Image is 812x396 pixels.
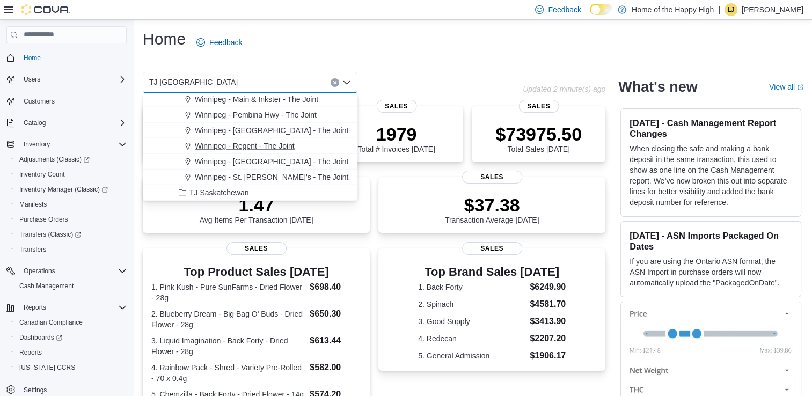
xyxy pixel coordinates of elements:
span: Users [19,73,127,86]
a: Adjustments (Classic) [11,152,131,167]
div: Avg Items Per Transaction [DATE] [200,194,313,224]
button: Winnipeg - Pembina Hwy - The Joint [143,107,357,123]
h3: Top Brand Sales [DATE] [418,266,566,278]
span: Canadian Compliance [19,318,83,327]
span: Reports [19,301,127,314]
button: Winnipeg - Main & Inkster - The Joint [143,92,357,107]
button: Cash Management [11,278,131,294]
span: Transfers (Classic) [15,228,127,241]
button: Clear input [331,78,339,87]
a: Canadian Compliance [15,316,87,329]
span: Winnipeg - Pembina Hwy - The Joint [195,109,317,120]
span: Home [19,51,127,64]
input: Dark Mode [590,4,612,15]
div: Total Sales [DATE] [495,123,582,153]
span: Inventory [19,138,127,151]
dt: 3. Liquid Imagination - Back Forty - Dried Flower - 28g [151,335,305,357]
a: Transfers [15,243,50,256]
dt: 5. General Admission [418,350,525,361]
dt: 3. Good Supply [418,316,525,327]
span: Dashboards [15,331,127,344]
p: | [718,3,720,16]
button: Catalog [2,115,131,130]
p: Updated 2 minute(s) ago [523,85,605,93]
span: Reports [24,303,46,312]
span: Inventory Count [15,168,127,181]
p: [PERSON_NAME] [742,3,803,16]
dt: 4. Redecan [418,333,525,344]
dd: $613.44 [310,334,361,347]
span: Catalog [24,119,46,127]
span: Cash Management [15,280,127,292]
a: Cash Management [15,280,78,292]
p: 1979 [357,123,435,145]
span: Operations [24,267,55,275]
dd: $698.40 [310,281,361,294]
a: Inventory Manager (Classic) [11,182,131,197]
dt: 2. Blueberry Dream - Big Bag O' Buds - Dried Flower - 28g [151,309,305,330]
dd: $650.30 [310,307,361,320]
button: Reports [11,345,131,360]
button: Operations [19,265,60,277]
a: Inventory Manager (Classic) [15,183,112,196]
a: Transfers (Classic) [15,228,85,241]
p: Home of the Happy High [632,3,714,16]
span: Inventory Manager (Classic) [19,185,108,194]
span: Winnipeg - Main & Inkster - The Joint [195,94,318,105]
a: Dashboards [15,331,67,344]
span: Catalog [19,116,127,129]
button: Inventory [2,137,131,152]
button: Customers [2,93,131,109]
button: [US_STATE] CCRS [11,360,131,375]
button: Winnipeg - [GEOGRAPHIC_DATA] - The Joint [143,123,357,138]
span: Winnipeg - St. [PERSON_NAME]'s - The Joint [195,172,348,182]
span: Winnipeg - [GEOGRAPHIC_DATA] - The Joint [195,156,348,167]
button: Users [2,72,131,87]
div: Transaction Average [DATE] [445,194,539,224]
a: Transfers (Classic) [11,227,131,242]
h1: Home [143,28,186,50]
a: Manifests [15,198,51,211]
span: Settings [19,383,127,396]
button: Inventory Count [11,167,131,182]
a: Customers [19,95,59,108]
span: Sales [376,100,416,113]
h2: What's new [618,78,697,96]
div: Laura Jenkinson [725,3,737,16]
span: LJ [728,3,735,16]
span: Transfers [15,243,127,256]
span: Washington CCRS [15,361,127,374]
span: Sales [462,171,522,184]
button: Inventory [19,138,54,151]
button: Close list of options [342,78,351,87]
a: View allExternal link [769,83,803,91]
span: Dashboards [19,333,62,342]
img: Cova [21,4,70,15]
p: 1.47 [200,194,313,216]
button: Canadian Compliance [11,315,131,330]
button: Purchase Orders [11,212,131,227]
a: Reports [15,346,46,359]
dt: 4. Rainbow Pack - Shred - Variety Pre-Rolled - 70 x 0.4g [151,362,305,384]
span: Reports [19,348,42,357]
dd: $2207.20 [530,332,566,345]
span: Cash Management [19,282,74,290]
span: Sales [518,100,559,113]
span: Transfers [19,245,46,254]
a: Home [19,52,45,64]
span: Sales [226,242,287,255]
div: Total # Invoices [DATE] [357,123,435,153]
button: Home [2,50,131,65]
span: Customers [19,94,127,108]
svg: External link [797,84,803,91]
button: Winnipeg - St. [PERSON_NAME]'s - The Joint [143,170,357,185]
span: Purchase Orders [19,215,68,224]
span: Adjustments (Classic) [15,153,127,166]
span: Winnipeg - [GEOGRAPHIC_DATA] - The Joint [195,125,348,136]
button: Winnipeg - [GEOGRAPHIC_DATA] - The Joint [143,154,357,170]
p: $73975.50 [495,123,582,145]
a: Dashboards [11,330,131,345]
a: Adjustments (Classic) [15,153,94,166]
dd: $582.00 [310,361,361,374]
span: Inventory [24,140,50,149]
